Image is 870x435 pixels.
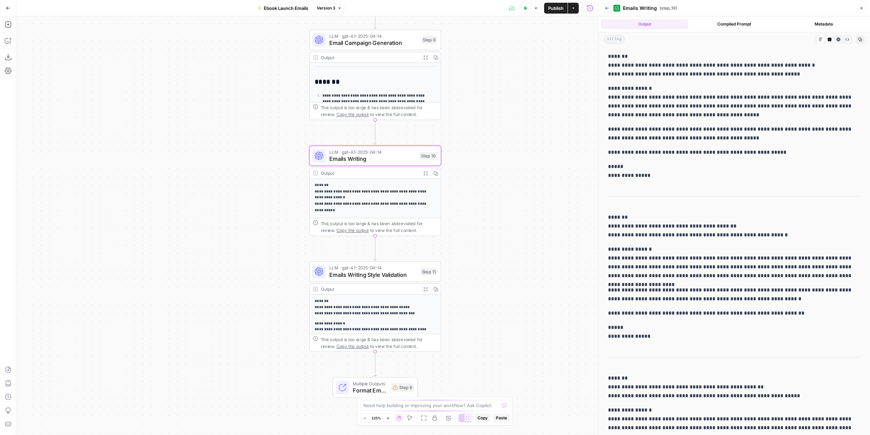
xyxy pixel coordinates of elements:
[371,415,381,421] span: 125%
[496,415,507,421] span: Paste
[391,383,414,392] div: Step 6
[336,344,369,349] span: Copy the output
[548,5,563,12] span: Publish
[601,19,688,29] button: Output
[353,380,388,387] span: Multiple Outputs
[421,36,437,44] div: Step 9
[321,286,418,292] div: Output
[264,5,308,12] span: Ebook Launch Emails
[336,112,369,117] span: Copy the output
[321,104,437,118] div: This output is too large & has been abbreviated for review. to view the full content.
[493,414,510,422] button: Paste
[329,149,416,155] span: LLM · gpt-4.1-2025-04-14
[321,220,437,234] div: This output is too large & has been abbreviated for review. to view the full content.
[374,120,377,145] g: Edge from step_9 to step_10
[374,4,377,29] g: Edge from step_3 to step_9
[329,33,418,39] span: LLM · gpt-4.1-2025-04-14
[691,19,778,29] button: Compiled Prompt
[309,377,441,398] div: Multiple OutputsFormat Email Campaign OutputStep 6
[374,236,377,261] g: Edge from step_10 to step_11
[329,39,418,47] span: Email Campaign Generation
[329,264,417,271] span: LLM · gpt-4.1-2025-04-14
[321,170,418,177] div: Output
[623,5,657,12] span: Emails Writing
[475,414,490,422] button: Copy
[374,351,377,376] g: Edge from step_11 to step_6
[314,4,345,13] button: Version 3
[353,386,388,395] span: Format Email Campaign Output
[660,5,677,11] span: ( step_10 )
[477,415,488,421] span: Copy
[329,270,417,279] span: Emails Writing Style Validation
[419,152,437,160] div: Step 10
[336,228,369,233] span: Copy the output
[321,54,418,61] div: Output
[329,154,416,163] span: Emails Writing
[420,268,437,275] div: Step 11
[780,19,867,29] button: Metadata
[544,3,568,14] button: Publish
[604,35,625,44] span: string
[317,5,335,11] span: Version 3
[254,3,312,14] button: Ebook Launch Emails
[321,336,437,350] div: This output is too large & has been abbreviated for review. to view the full content.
